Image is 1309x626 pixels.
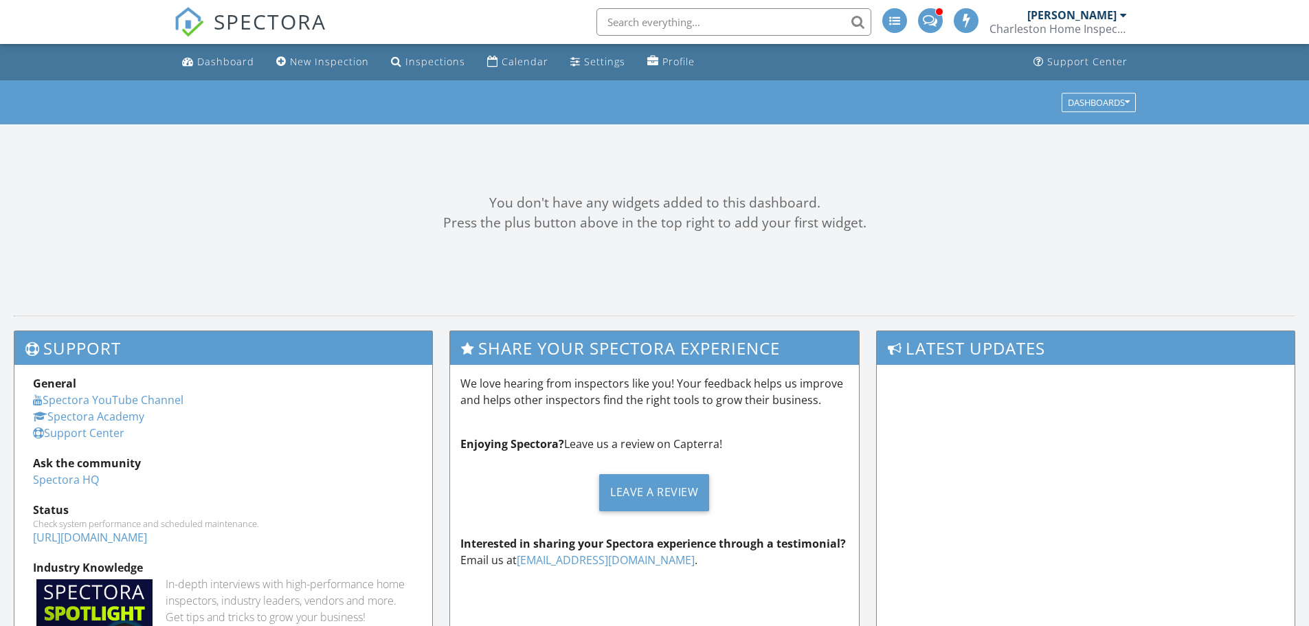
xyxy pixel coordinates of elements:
[33,409,144,424] a: Spectora Academy
[877,331,1295,365] h3: Latest Updates
[33,502,414,518] div: Status
[385,49,471,75] a: Inspections
[584,55,625,68] div: Settings
[14,193,1295,213] div: You don't have any widgets added to this dashboard.
[1068,98,1130,107] div: Dashboards
[166,576,414,625] div: In-depth interviews with high-performance home inspectors, industry leaders, vendors and more. Ge...
[177,49,260,75] a: Dashboard
[1047,55,1128,68] div: Support Center
[197,55,254,68] div: Dashboard
[33,559,414,576] div: Industry Knowledge
[450,331,860,365] h3: Share Your Spectora Experience
[460,436,564,451] strong: Enjoying Spectora?
[599,474,709,511] div: Leave a Review
[33,376,76,391] strong: General
[989,22,1127,36] div: Charleston Home Inspection
[33,455,414,471] div: Ask the community
[290,55,369,68] div: New Inspection
[174,19,326,47] a: SPECTORA
[33,472,99,487] a: Spectora HQ
[14,331,432,365] h3: Support
[271,49,374,75] a: New Inspection
[460,536,846,551] strong: Interested in sharing your Spectora experience through a testimonial?
[460,535,849,568] p: Email us at .
[460,436,849,452] p: Leave us a review on Capterra!
[460,463,849,522] a: Leave a Review
[33,518,414,529] div: Check system performance and scheduled maintenance.
[1062,93,1136,112] button: Dashboards
[33,392,183,407] a: Spectora YouTube Channel
[33,530,147,545] a: [URL][DOMAIN_NAME]
[174,7,204,37] img: The Best Home Inspection Software - Spectora
[33,425,124,440] a: Support Center
[565,49,631,75] a: Settings
[1027,8,1117,22] div: [PERSON_NAME]
[405,55,465,68] div: Inspections
[642,49,700,75] a: Profile
[596,8,871,36] input: Search everything...
[1028,49,1133,75] a: Support Center
[502,55,548,68] div: Calendar
[662,55,695,68] div: Profile
[14,213,1295,233] div: Press the plus button above in the top right to add your first widget.
[517,552,695,568] a: [EMAIL_ADDRESS][DOMAIN_NAME]
[460,375,849,408] p: We love hearing from inspectors like you! Your feedback helps us improve and helps other inspecto...
[482,49,554,75] a: Calendar
[214,7,326,36] span: SPECTORA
